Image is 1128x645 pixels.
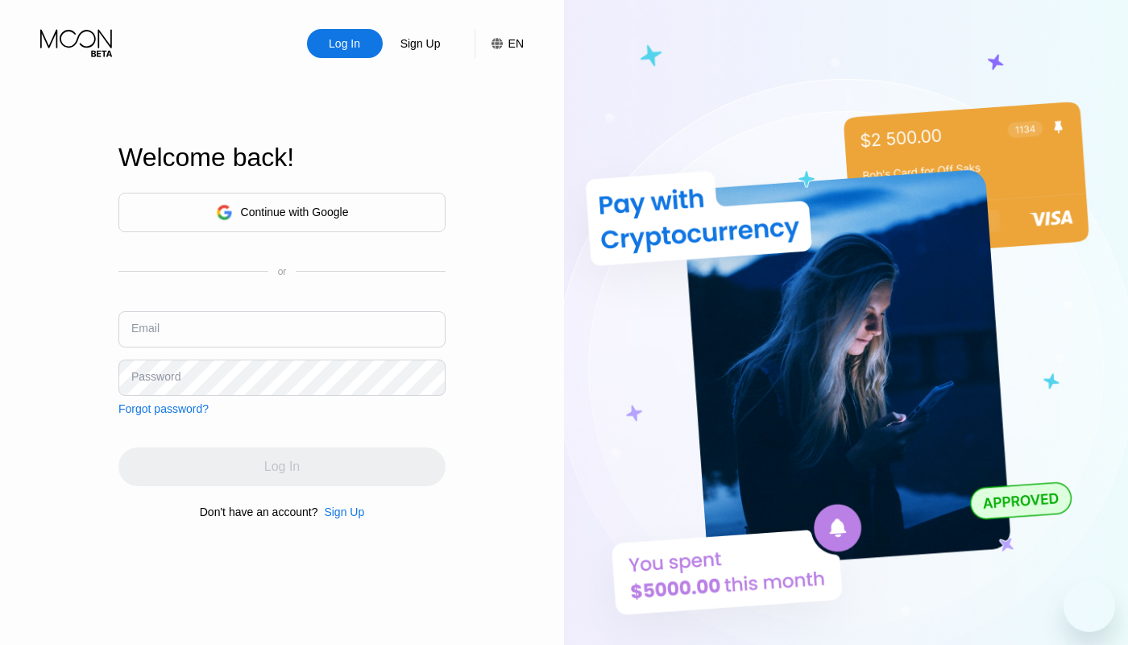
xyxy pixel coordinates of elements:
div: Sign Up [317,506,364,518]
div: Welcome back! [118,143,446,173]
div: Sign Up [399,35,442,52]
div: Continue with Google [241,206,349,218]
div: Sign Up [324,506,364,518]
div: Log In [327,35,362,52]
div: Continue with Google [118,193,446,232]
iframe: Button to launch messaging window [1064,580,1115,632]
div: Forgot password? [118,402,209,415]
div: Password [131,370,180,383]
div: Email [131,322,160,335]
div: Don't have an account? [200,506,318,518]
div: or [278,266,287,277]
div: Sign Up [383,29,458,58]
div: Log In [307,29,383,58]
div: EN [508,37,524,50]
div: EN [475,29,524,58]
